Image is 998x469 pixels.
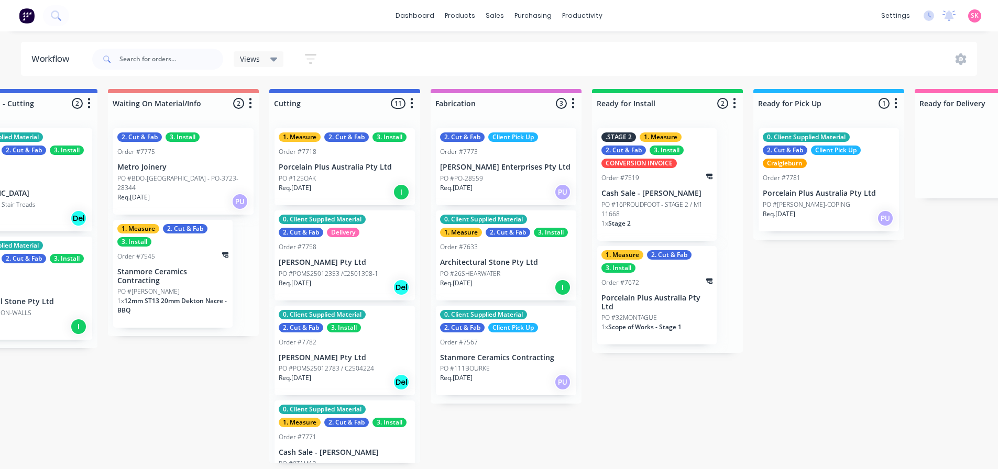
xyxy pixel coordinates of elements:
[279,405,366,414] div: 0. Client Supplied Material
[440,183,473,193] p: Req. [DATE]
[440,338,478,347] div: Order #7567
[601,322,608,331] span: 1 x
[279,373,311,383] p: Req. [DATE]
[275,306,415,396] div: 0. Client Supplied Material2. Cut & Fab3. InstallOrder #7782[PERSON_NAME] Pty LtdPO #POMS25012783...
[279,163,411,172] p: Porcelain Plus Australia Pty Ltd
[393,279,410,296] div: Del
[324,418,369,427] div: 2. Cut & Fab
[279,418,321,427] div: 1. Measure
[113,128,254,215] div: 2. Cut & Fab3. InstallOrder #7775Metro JoineryPO #BDO-[GEOGRAPHIC_DATA] - PO-3723-28344Req.[DATE]PU
[70,210,87,227] div: Del
[324,132,369,142] div: 2. Cut & Fab
[601,250,643,260] div: 1. Measure
[509,8,557,24] div: purchasing
[279,448,411,457] p: Cash Sale - [PERSON_NAME]
[117,163,249,172] p: Metro Joinery
[279,174,316,183] p: PO #125OAK
[440,258,572,267] p: Architectural Stone Pty Ltd
[279,228,323,237] div: 2. Cut & Fab
[440,228,482,237] div: 1. Measure
[117,296,124,305] span: 1 x
[117,147,155,157] div: Order #7775
[608,322,682,331] span: Scope of Works - Stage 1
[117,267,228,285] p: Stanmore Ceramics Contracting
[554,184,571,200] div: PU
[440,310,527,319] div: 0. Client Supplied Material
[163,224,207,233] div: 2. Cut & Fab
[279,258,411,267] p: [PERSON_NAME] Pty Ltd
[275,210,415,300] div: 0. Client Supplied Material2. Cut & FabDeliveryOrder #7758[PERSON_NAME] Pty LtdPO #POMS25012353 /...
[279,132,321,142] div: 1. Measure
[390,8,440,24] a: dashboard
[763,200,850,209] p: PO #[PERSON_NAME]-COPING
[232,193,248,210] div: PU
[601,263,635,273] div: 3. Install
[279,242,316,252] div: Order #7758
[117,224,159,233] div: 1. Measure
[50,254,84,263] div: 3. Install
[279,323,323,332] div: 2. Cut & Fab
[117,237,151,247] div: 3. Install
[117,132,162,142] div: 2. Cut & Fab
[279,353,411,362] p: [PERSON_NAME] Pty Ltd
[534,228,568,237] div: 3. Install
[327,228,359,237] div: Delivery
[440,323,485,332] div: 2. Cut & Fab
[2,254,46,263] div: 2. Cut & Fab
[166,132,200,142] div: 3. Install
[117,174,249,193] p: PO #BDO-[GEOGRAPHIC_DATA] - PO-3723-28344
[811,146,861,155] div: Client Pick Up
[597,128,717,241] div: .STAGE 21. Measure2. Cut & Fab3. InstallCONVERSION INVOICEOrder #7519Cash Sale - [PERSON_NAME]PO ...
[480,8,509,24] div: sales
[279,215,366,224] div: 0. Client Supplied Material
[486,228,530,237] div: 2. Cut & Fab
[117,296,227,315] span: 12mm ST13 20mm Dekton Nacre - BBQ
[279,269,378,278] p: PO #POMS25012353 /C2501398-1
[640,132,682,142] div: 1. Measure
[557,8,608,24] div: productivity
[763,209,795,219] p: Req. [DATE]
[763,189,895,198] p: Porcelain Plus Australia Pty Ltd
[763,146,807,155] div: 2. Cut & Fab
[275,128,415,205] div: 1. Measure2. Cut & Fab3. InstallOrder #7718Porcelain Plus Australia Pty LtdPO #125OAKReq.[DATE]I
[763,173,800,183] div: Order #7781
[279,183,311,193] p: Req. [DATE]
[601,189,712,198] p: Cash Sale - [PERSON_NAME]
[488,323,538,332] div: Client Pick Up
[763,159,807,168] div: Craigieburn
[393,184,410,200] div: I
[763,132,850,142] div: 0. Client Supplied Material
[31,53,74,65] div: Workflow
[372,418,407,427] div: 3. Install
[608,219,631,228] span: Stage 2
[113,220,233,328] div: 1. Measure2. Cut & Fab3. InstallOrder #7545Stanmore Ceramics ContractingPO #[PERSON_NAME]1x12mm S...
[436,210,576,300] div: 0. Client Supplied Material1. Measure2. Cut & Fab3. InstallOrder #7633Architectural Stone Pty Ltd...
[554,279,571,296] div: I
[19,8,35,24] img: Factory
[117,193,150,202] p: Req. [DATE]
[372,132,407,142] div: 3. Install
[440,215,527,224] div: 0. Client Supplied Material
[601,294,712,311] p: Porcelain Plus Australia Pty Ltd
[650,146,684,155] div: 3. Install
[440,364,490,373] p: PO #111BOURKE
[876,8,915,24] div: settings
[601,159,677,168] div: CONVERSION INVOICE
[279,338,316,347] div: Order #7782
[601,313,657,322] p: PO #32MONTAGUE
[601,278,639,287] div: Order #7672
[327,323,361,332] div: 3. Install
[601,173,639,183] div: Order #7519
[279,278,311,288] p: Req. [DATE]
[119,49,223,70] input: Search for orders...
[436,128,576,205] div: 2. Cut & FabClient Pick UpOrder #7773[PERSON_NAME] Enterprises Pty LtdPO #PO-28559Req.[DATE]PU
[440,163,572,172] p: [PERSON_NAME] Enterprises Pty Ltd
[440,132,485,142] div: 2. Cut & Fab
[279,147,316,157] div: Order #7718
[2,146,46,155] div: 2. Cut & Fab
[647,250,692,260] div: 2. Cut & Fab
[440,269,500,278] p: PO #26SHEARWATER
[759,128,899,231] div: 0. Client Supplied Material2. Cut & FabClient Pick UpCraigieburnOrder #7781Porcelain Plus Austral...
[601,200,712,219] p: PO #16PROUDFOOT - STAGE 2 / M1 11668
[440,147,478,157] div: Order #7773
